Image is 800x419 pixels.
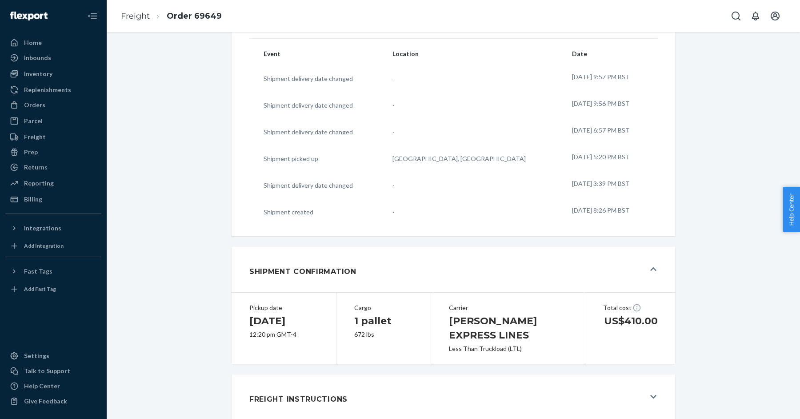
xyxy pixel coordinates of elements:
td: Shipment delivery date changed [249,119,382,145]
h1: Shipment Confirmation [249,266,356,277]
td: [DATE] 8:26 PM BST [561,199,657,226]
div: Less Than Truckload (LTL) [449,344,568,353]
button: Fast Tags [5,264,101,278]
div: Reporting [24,179,54,188]
a: Freight [5,130,101,144]
a: Inbounds [5,51,101,65]
h1: US$410.00 [604,314,657,328]
a: Add Integration [5,239,101,253]
td: - [382,92,561,119]
div: Replenishments [24,85,71,94]
button: Open account menu [766,7,784,25]
button: Help Center [783,187,800,232]
div: Billing [24,195,42,204]
div: Fast Tags [24,267,52,276]
a: Parcel [5,114,101,128]
a: Freight [121,11,150,21]
td: - [382,199,561,226]
a: Home [5,36,101,50]
h1: Freight Instructions [249,394,348,405]
a: Add Fast Tag [5,282,101,296]
a: Help Center [5,379,101,393]
h1: [DATE] [249,314,318,328]
div: Cargo [354,303,413,312]
img: Flexport logo [10,12,48,20]
td: - [382,172,561,199]
div: Settings [24,351,49,360]
td: [GEOGRAPHIC_DATA], [GEOGRAPHIC_DATA] [382,145,561,172]
td: Shipment created [249,199,382,226]
button: Integrations [5,221,101,235]
a: Returns [5,160,101,174]
a: Orders [5,98,101,112]
div: Integrations [24,224,61,233]
td: Shipment picked up [249,145,382,172]
div: Freight [24,133,46,141]
h1: [PERSON_NAME] EXPRESS LINES [449,314,568,342]
a: Inventory [5,67,101,81]
div: Add Fast Tag [24,285,56,293]
th: Event [249,38,382,65]
div: Pickup date [249,303,318,312]
td: [DATE] 6:57 PM BST [561,119,657,145]
button: Open notifications [747,7,764,25]
div: 672 lbs [354,330,413,339]
td: Shipment delivery date changed [249,172,382,199]
td: - [382,119,561,145]
div: 12:20 pm GMT-4 [249,330,318,339]
a: Replenishments [5,83,101,97]
a: Reporting [5,176,101,190]
td: [DATE] 5:20 PM BST [561,145,657,172]
a: Billing [5,192,101,206]
div: Total cost [603,303,658,312]
td: - [382,65,561,92]
div: Add Integration [24,242,64,250]
td: [DATE] 9:56 PM BST [561,92,657,119]
a: Settings [5,349,101,363]
div: Returns [24,163,48,172]
div: Talk to Support [24,367,70,375]
a: Prep [5,145,101,159]
div: Prep [24,148,38,157]
div: Orders [24,101,45,109]
div: Inventory [24,69,52,78]
div: Carrier [449,303,568,312]
button: Close Navigation [84,7,101,25]
td: [DATE] 3:39 PM BST [561,172,657,199]
div: Give Feedback [24,397,67,406]
a: Order 69649 [167,11,222,21]
td: [DATE] 9:57 PM BST [561,65,657,92]
div: Parcel [24,117,43,125]
td: Shipment delivery date changed [249,65,382,92]
th: Location [382,38,561,65]
button: Shipment Confirmation [232,247,675,292]
div: Help Center [24,382,60,391]
a: Talk to Support [5,364,101,378]
td: Shipment delivery date changed [249,92,382,119]
button: Give Feedback [5,394,101,408]
div: Home [24,38,42,47]
th: Date [561,38,657,65]
ol: breadcrumbs [114,3,229,29]
div: Inbounds [24,53,51,62]
button: Open Search Box [727,7,745,25]
span: 1 pallet [354,315,392,327]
